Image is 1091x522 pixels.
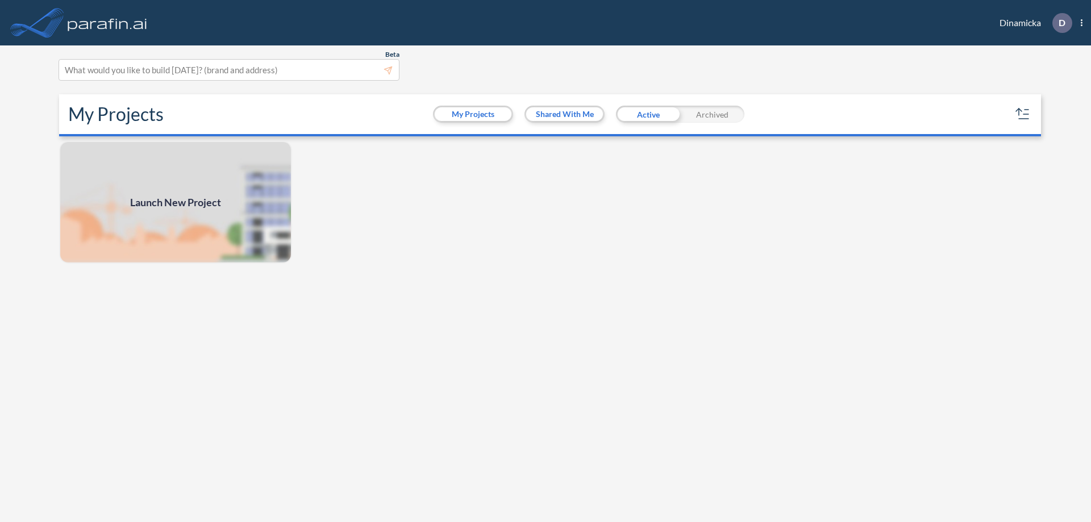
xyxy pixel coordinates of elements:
[616,106,680,123] div: Active
[59,141,292,264] a: Launch New Project
[385,50,399,59] span: Beta
[130,195,221,210] span: Launch New Project
[68,103,164,125] h2: My Projects
[1059,18,1065,28] p: D
[526,107,603,121] button: Shared With Me
[59,141,292,264] img: add
[680,106,744,123] div: Archived
[982,13,1082,33] div: Dinamicka
[1014,105,1032,123] button: sort
[435,107,511,121] button: My Projects
[65,11,149,34] img: logo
